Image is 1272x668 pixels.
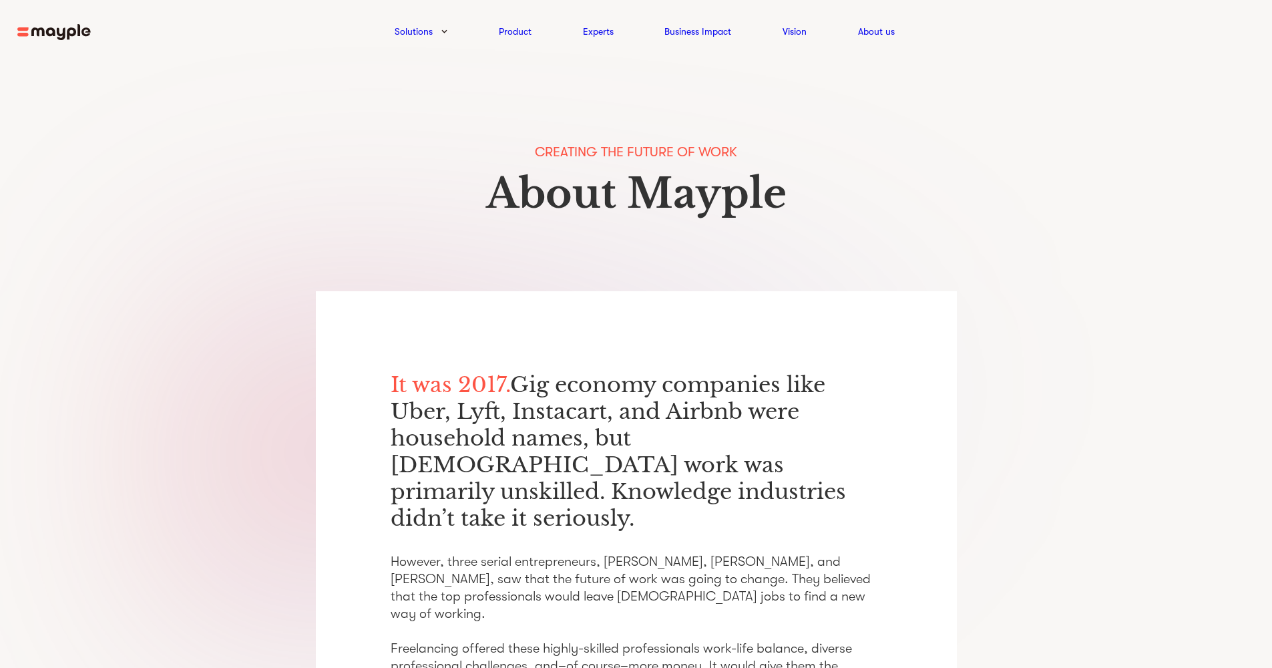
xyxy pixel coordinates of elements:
[441,29,447,33] img: arrow-down
[391,371,882,532] p: Gig economy companies like Uber, Lyft, Instacart, and Airbnb were household names, but [DEMOGRAPH...
[391,371,510,398] span: It was 2017.
[583,23,614,39] a: Experts
[17,24,91,41] img: mayple-logo
[499,23,532,39] a: Product
[395,23,433,39] a: Solutions
[858,23,895,39] a: About us
[783,23,807,39] a: Vision
[664,23,731,39] a: Business Impact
